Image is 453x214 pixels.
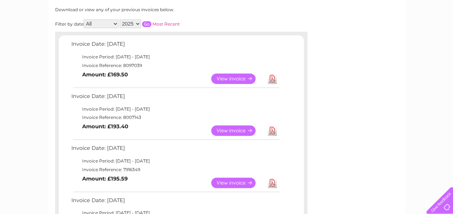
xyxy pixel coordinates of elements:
[390,31,401,36] a: Blog
[211,125,264,136] a: View
[326,31,340,36] a: Water
[268,73,277,84] a: Download
[70,196,280,209] td: Invoice Date: [DATE]
[268,178,277,188] a: Download
[268,125,277,136] a: Download
[364,31,386,36] a: Telecoms
[70,113,280,122] td: Invoice Reference: 8007143
[211,178,264,188] a: View
[70,165,280,174] td: Invoice Reference: 7916349
[211,73,264,84] a: View
[16,19,53,41] img: logo.png
[317,4,367,13] a: 0333 014 3131
[70,105,280,113] td: Invoice Period: [DATE] - [DATE]
[55,7,244,12] div: Download or view any of your previous invoices below.
[82,123,128,130] b: Amount: £193.40
[405,31,423,36] a: Contact
[55,19,244,28] div: Filter by date
[57,4,397,35] div: Clear Business is a trading name of Verastar Limited (registered in [GEOGRAPHIC_DATA] No. 3667643...
[70,157,280,165] td: Invoice Period: [DATE] - [DATE]
[344,31,360,36] a: Energy
[70,92,280,105] td: Invoice Date: [DATE]
[429,31,446,36] a: Log out
[70,39,280,53] td: Invoice Date: [DATE]
[152,21,180,27] a: Most Recent
[82,175,128,182] b: Amount: £195.59
[70,143,280,157] td: Invoice Date: [DATE]
[70,53,280,61] td: Invoice Period: [DATE] - [DATE]
[70,61,280,70] td: Invoice Reference: 8097039
[82,71,128,78] b: Amount: £169.50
